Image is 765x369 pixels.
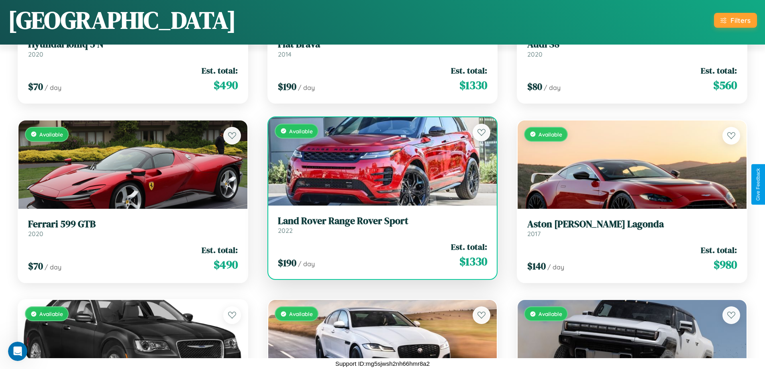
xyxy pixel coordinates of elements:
[713,77,737,93] span: $ 560
[278,215,488,235] a: Land Rover Range Rover Sport2022
[28,39,238,50] h3: Hyundai Ioniq 5 N
[451,241,487,253] span: Est. total:
[451,65,487,76] span: Est. total:
[39,310,63,317] span: Available
[730,16,751,24] div: Filters
[527,80,542,93] span: $ 80
[459,77,487,93] span: $ 1330
[28,218,238,238] a: Ferrari 599 GTB2020
[45,84,61,92] span: / day
[278,39,488,58] a: Fiat Brava2014
[214,257,238,273] span: $ 490
[202,65,238,76] span: Est. total:
[459,253,487,269] span: $ 1330
[539,310,562,317] span: Available
[701,244,737,256] span: Est. total:
[28,50,43,58] span: 2020
[547,263,564,271] span: / day
[278,215,488,227] h3: Land Rover Range Rover Sport
[527,50,543,58] span: 2020
[335,358,430,369] p: Support ID: mg5sjwsh2nh66hmr8a2
[278,256,296,269] span: $ 190
[278,226,293,234] span: 2022
[755,168,761,201] div: Give Feedback
[527,259,546,273] span: $ 140
[278,80,296,93] span: $ 190
[527,39,737,50] h3: Audi S8
[539,131,562,138] span: Available
[527,218,737,230] h3: Aston [PERSON_NAME] Lagonda
[544,84,561,92] span: / day
[45,263,61,271] span: / day
[527,39,737,58] a: Audi S82020
[714,257,737,273] span: $ 980
[202,244,238,256] span: Est. total:
[298,260,315,268] span: / day
[28,80,43,93] span: $ 70
[714,13,757,28] button: Filters
[39,131,63,138] span: Available
[278,50,292,58] span: 2014
[8,4,236,37] h1: [GEOGRAPHIC_DATA]
[28,39,238,58] a: Hyundai Ioniq 5 N2020
[289,128,313,135] span: Available
[28,259,43,273] span: $ 70
[527,218,737,238] a: Aston [PERSON_NAME] Lagonda2017
[28,230,43,238] span: 2020
[701,65,737,76] span: Est. total:
[298,84,315,92] span: / day
[28,218,238,230] h3: Ferrari 599 GTB
[289,310,313,317] span: Available
[8,342,27,361] iframe: Intercom live chat
[214,77,238,93] span: $ 490
[278,39,488,50] h3: Fiat Brava
[527,230,541,238] span: 2017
